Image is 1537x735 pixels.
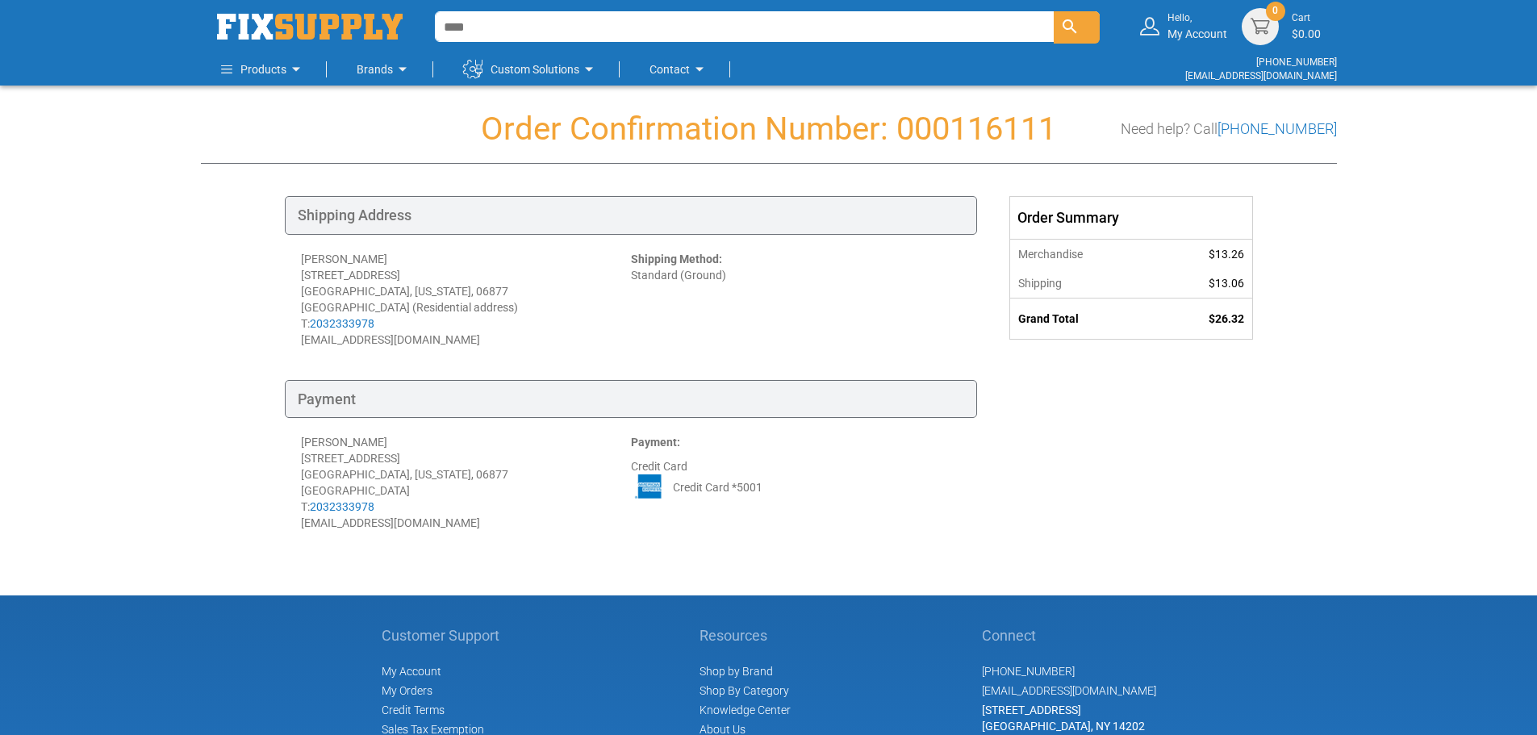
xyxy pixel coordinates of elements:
[1292,27,1321,40] span: $0.00
[1018,312,1079,325] strong: Grand Total
[217,14,403,40] a: store logo
[310,317,374,330] a: 2032333978
[982,684,1156,697] a: [EMAIL_ADDRESS][DOMAIN_NAME]
[982,665,1075,678] a: [PHONE_NUMBER]
[357,53,412,86] a: Brands
[1121,121,1337,137] h3: Need help? Call
[382,665,441,678] span: My Account
[649,53,709,86] a: Contact
[1217,120,1337,137] a: [PHONE_NUMBER]
[310,500,374,513] a: 2032333978
[631,251,961,348] div: Standard (Ground)
[1209,312,1244,325] span: $26.32
[217,14,403,40] img: Fix Industrial Supply
[700,628,791,644] h5: Resources
[1209,248,1244,261] span: $13.26
[1292,11,1321,25] small: Cart
[631,434,961,531] div: Credit Card
[982,628,1156,644] h5: Connect
[1010,239,1158,269] th: Merchandise
[631,474,668,499] img: AE
[201,111,1337,147] h1: Order Confirmation Number: 000116111
[221,53,306,86] a: Products
[1272,4,1278,18] span: 0
[1054,11,1100,44] button: Search
[301,434,631,531] div: [PERSON_NAME] [STREET_ADDRESS] [GEOGRAPHIC_DATA], [US_STATE], 06877 [GEOGRAPHIC_DATA] T: [EMAIL_A...
[1185,70,1337,81] a: [EMAIL_ADDRESS][DOMAIN_NAME]
[301,251,631,348] div: [PERSON_NAME] [STREET_ADDRESS] [GEOGRAPHIC_DATA], [US_STATE], 06877 [GEOGRAPHIC_DATA] (Residentia...
[1209,277,1244,290] span: $13.06
[285,380,977,419] div: Payment
[631,253,722,265] strong: Shipping Method:
[382,704,445,716] span: Credit Terms
[382,684,432,697] span: My Orders
[1010,269,1158,299] th: Shipping
[673,479,762,495] span: Credit Card *5001
[982,704,1145,733] span: [STREET_ADDRESS] [GEOGRAPHIC_DATA], NY 14202
[700,665,773,678] a: Shop by Brand
[700,684,789,697] a: Shop By Category
[1167,11,1227,41] div: My Account
[1167,11,1227,25] small: Hello,
[631,436,680,449] strong: Payment:
[700,704,791,716] a: Knowledge Center
[1256,56,1337,68] a: [PHONE_NUMBER]
[1010,197,1252,239] div: Order Summary
[463,53,599,86] a: Custom Solutions
[382,628,508,644] h5: Customer Support
[285,196,977,235] div: Shipping Address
